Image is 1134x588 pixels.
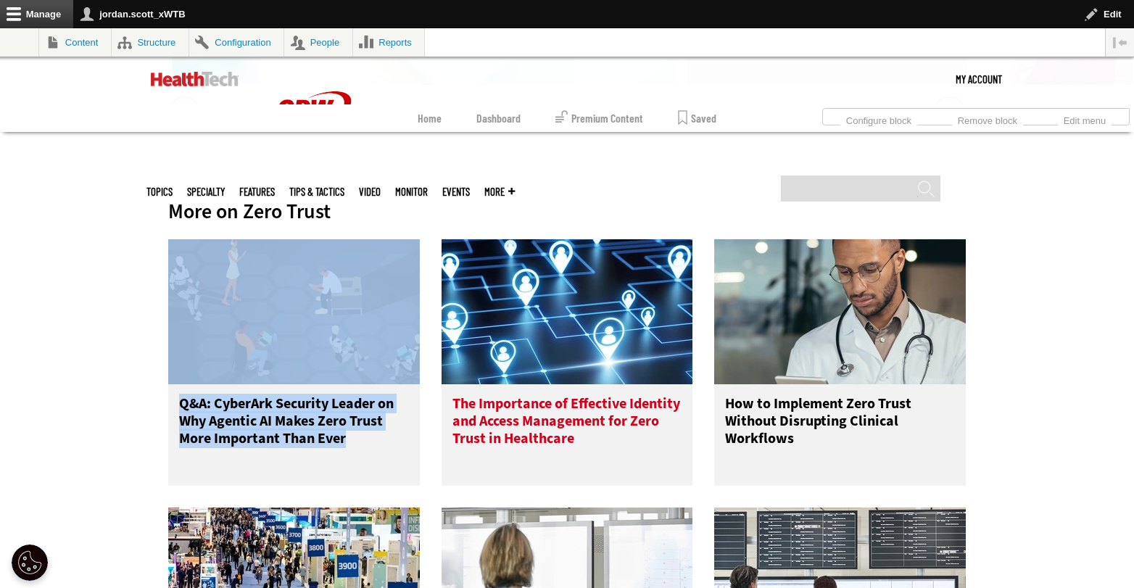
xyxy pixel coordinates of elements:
img: concept of circuit board with identity icons [442,239,693,384]
a: Events [442,186,470,197]
a: Video [359,186,381,197]
span: Specialty [187,186,225,197]
button: Open Preferences [12,544,48,581]
img: Group of humans and robots accessing a network [168,239,420,384]
a: My Account [956,57,1002,101]
h3: The Importance of Effective Identity and Access Management for Zero Trust in Healthcare [452,395,682,453]
a: Home [418,104,442,132]
span: More [484,186,515,197]
a: Configure block [840,111,917,127]
a: Tips & Tactics [289,186,344,197]
a: CDW [260,153,369,168]
button: Vertical orientation [1106,28,1134,57]
a: Remove block [952,111,1023,127]
img: Home [260,57,369,165]
a: Premium Content [555,104,643,132]
a: Features [239,186,275,197]
a: People [284,28,352,57]
a: MonITor [395,186,428,197]
a: Dashboard [476,104,521,132]
a: Configuration [189,28,283,57]
a: concept of circuit board with identity icons The Importance of Effective Identity and Access Mana... [442,239,693,486]
div: User menu [956,57,1002,101]
a: Edit menu [1058,111,1112,127]
a: Reports [353,28,425,57]
a: Saved [678,104,716,132]
img: Home [151,72,239,86]
a: Group of humans and robots accessing a network Q&A: CyberArk Security Leader on Why Agentic AI Ma... [168,239,420,486]
h3: How to Implement Zero Trust Without Disrupting Clinical Workflows [725,395,955,453]
div: Cookie Settings [12,544,48,581]
span: Topics [146,186,173,197]
h3: Q&A: CyberArk Security Leader on Why Agentic AI Makes Zero Trust More Important Than Ever [179,395,409,453]
a: Content [39,28,111,57]
a: Doctor using tablet computer How to Implement Zero Trust Without Disrupting Clinical Workflows [714,239,966,486]
a: Structure [112,28,189,57]
img: Doctor using tablet computer [714,239,966,384]
div: More on Zero Trust [168,199,966,224]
